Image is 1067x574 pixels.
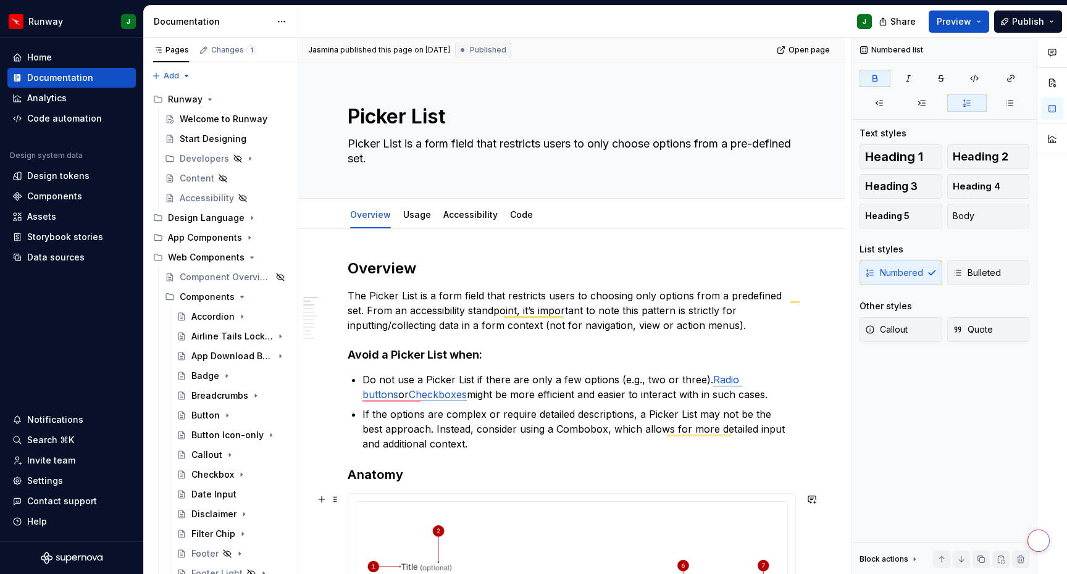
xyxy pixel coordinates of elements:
div: Pages [153,45,189,55]
div: Block actions [860,551,919,568]
a: Invite team [7,451,136,470]
div: Text styles [860,127,906,139]
div: Filter Chip [191,528,235,540]
svg: Supernova Logo [41,552,103,564]
a: Documentation [7,68,136,88]
span: Heading 3 [865,180,918,193]
div: Block actions [860,554,908,564]
div: Web Components [168,251,245,264]
a: Code [510,209,533,220]
span: Callout [865,323,908,336]
button: Heading 1 [860,144,942,169]
button: Bulleted [947,260,1030,285]
div: Overview [345,201,396,227]
a: Code automation [7,109,136,128]
span: Published [470,45,506,55]
a: Component Overview [160,267,293,287]
div: Invite team [27,454,75,467]
div: Design Language [168,212,245,224]
div: J [863,17,866,27]
div: Start Designing [180,133,246,145]
p: The Picker List is a form field that restricts users to choosing only options from a predefined s... [348,288,796,333]
a: Accordion [172,307,293,327]
a: Settings [7,471,136,491]
div: Usage [398,201,436,227]
div: Documentation [154,15,270,28]
button: Heading 3 [860,174,942,199]
img: 6b187050-a3ed-48aa-8485-808e17fcee26.png [9,14,23,29]
div: Accessibility [180,192,234,204]
div: Breadcrumbs [191,389,248,402]
a: App Download Button [172,346,293,366]
a: Airline Tails Lockup [172,327,293,346]
div: Button [191,409,220,422]
p: Do not use a Picker List if there are only a few options (e.g., two or three). or might be more e... [362,372,796,402]
a: Filter Chip [172,524,293,544]
div: Settings [27,475,63,487]
div: Components [27,190,82,202]
div: Developers [180,152,229,165]
div: Runway [168,93,203,106]
button: Notifications [7,410,136,430]
div: Badge [191,370,219,382]
div: Date Input [191,488,236,501]
span: Heading 4 [953,180,1000,193]
span: 1 [246,45,256,55]
button: Contact support [7,491,136,511]
div: Component Overview [180,271,272,283]
button: Body [947,204,1030,228]
p: If the options are complex or require detailed descriptions, a Picker List may not be the best ap... [362,407,796,451]
div: Analytics [27,92,67,104]
h2: Overview [348,259,796,278]
span: Heading 5 [865,210,910,222]
span: Preview [937,15,971,28]
span: Jasmina [308,45,338,55]
span: Open page [789,45,830,55]
span: Body [953,210,974,222]
a: Disclaimer [172,504,293,524]
div: Other styles [860,300,912,312]
div: Code [505,201,538,227]
a: Checkbox [172,465,293,485]
span: Share [890,15,916,28]
div: Assets [27,210,56,223]
div: Notifications [27,414,83,426]
button: Search ⌘K [7,430,136,450]
div: Content [180,172,214,185]
div: Code automation [27,112,102,125]
a: Analytics [7,88,136,108]
div: Checkbox [191,468,234,481]
button: Help [7,512,136,531]
div: App Download Button [191,350,273,362]
a: Open page [773,41,835,59]
span: Bulleted [953,267,1001,279]
div: App Components [148,228,293,247]
div: Contact support [27,495,97,507]
div: Components [160,287,293,307]
div: Design tokens [27,170,90,182]
div: Data sources [27,251,85,264]
a: Storybook stories [7,227,136,247]
a: Design tokens [7,166,136,186]
div: Components [180,291,235,303]
span: Heading 2 [953,151,1008,163]
a: Usage [403,209,431,220]
a: Button [172,406,293,425]
div: Accordion [191,310,235,323]
a: Content [160,168,293,188]
div: Disclaimer [191,508,236,520]
div: Search ⌘K [27,434,74,446]
div: Runway [28,15,63,28]
div: Home [27,51,52,64]
div: Welcome to Runway [180,113,267,125]
button: Heading 4 [947,174,1030,199]
a: Assets [7,207,136,227]
button: RunwayJ [2,8,141,35]
button: Add [148,67,195,85]
div: App Components [168,231,242,244]
span: Quote [953,323,993,336]
div: Runway [148,89,293,109]
a: Checkboxes [409,388,467,401]
a: Welcome to Runway [160,109,293,129]
textarea: Picker List is a form field that restricts users to only choose options from a pre-defined set. [345,134,793,168]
